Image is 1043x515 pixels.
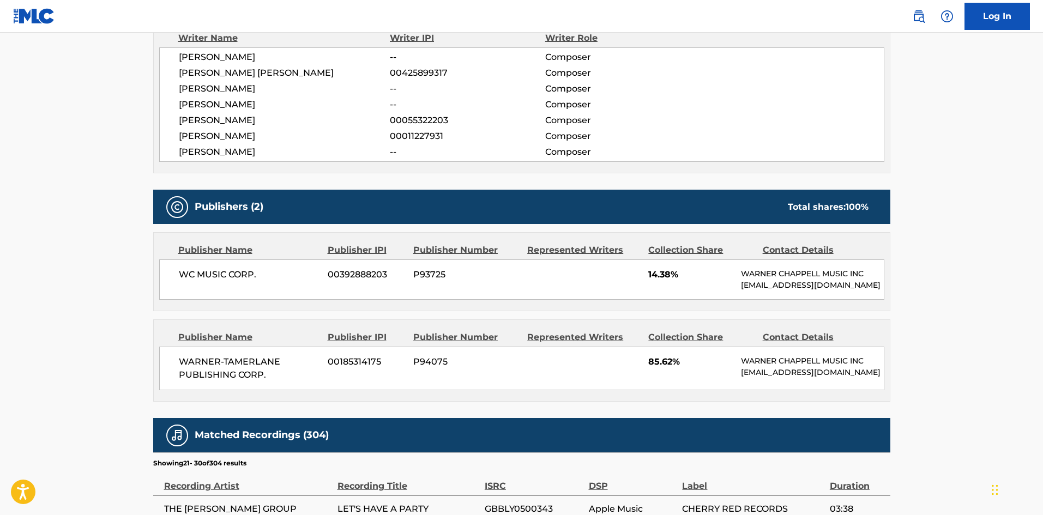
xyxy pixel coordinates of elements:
img: Matched Recordings [171,429,184,442]
div: ISRC [485,468,583,493]
div: Writer Name [178,32,390,45]
div: Contact Details [763,331,869,344]
span: -- [390,146,545,159]
span: P94075 [413,355,519,368]
span: Composer [545,66,686,80]
span: P93725 [413,268,519,281]
div: Total shares: [788,201,869,214]
div: Contact Details [763,244,869,257]
div: Publisher Name [178,244,319,257]
div: Publisher IPI [328,331,405,344]
div: Duration [830,468,885,493]
div: Publisher Name [178,331,319,344]
div: Collection Share [648,331,754,344]
div: Publisher IPI [328,244,405,257]
p: [EMAIL_ADDRESS][DOMAIN_NAME] [741,280,883,291]
img: Publishers [171,201,184,214]
span: -- [390,82,545,95]
img: MLC Logo [13,8,55,24]
span: Composer [545,82,686,95]
h5: Matched Recordings (304) [195,429,329,441]
p: [EMAIL_ADDRESS][DOMAIN_NAME] [741,367,883,378]
span: Composer [545,130,686,143]
h5: Publishers (2) [195,201,263,213]
a: Log In [964,3,1030,30]
span: [PERSON_NAME] [179,114,390,127]
span: Composer [545,146,686,159]
span: 00392888203 [328,268,405,281]
span: -- [390,98,545,111]
div: Recording Artist [164,468,332,493]
span: Composer [545,98,686,111]
span: [PERSON_NAME] [PERSON_NAME] [179,66,390,80]
span: [PERSON_NAME] [179,130,390,143]
div: Publisher Number [413,331,519,344]
span: Composer [545,51,686,64]
p: Showing 21 - 30 of 304 results [153,458,246,468]
div: Writer IPI [390,32,545,45]
span: WC MUSIC CORP. [179,268,320,281]
img: search [912,10,925,23]
span: 14.38% [648,268,733,281]
div: Publisher Number [413,244,519,257]
div: DSP [589,468,677,493]
div: Label [682,468,824,493]
span: 00185314175 [328,355,405,368]
div: Writer Role [545,32,686,45]
span: 100 % [846,202,869,212]
div: Help [936,5,958,27]
div: Collection Share [648,244,754,257]
span: 00425899317 [390,66,545,80]
span: 00011227931 [390,130,545,143]
a: Public Search [908,5,930,27]
div: Represented Writers [527,244,640,257]
p: WARNER CHAPPELL MUSIC INC [741,355,883,367]
span: [PERSON_NAME] [179,51,390,64]
div: Represented Writers [527,331,640,344]
span: 85.62% [648,355,733,368]
span: [PERSON_NAME] [179,146,390,159]
span: WARNER-TAMERLANE PUBLISHING CORP. [179,355,320,381]
span: [PERSON_NAME] [179,82,390,95]
p: WARNER CHAPPELL MUSIC INC [741,268,883,280]
span: -- [390,51,545,64]
span: 00055322203 [390,114,545,127]
span: Composer [545,114,686,127]
div: Drag [992,474,998,506]
span: [PERSON_NAME] [179,98,390,111]
iframe: Chat Widget [988,463,1043,515]
img: help [940,10,954,23]
div: Recording Title [337,468,479,493]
